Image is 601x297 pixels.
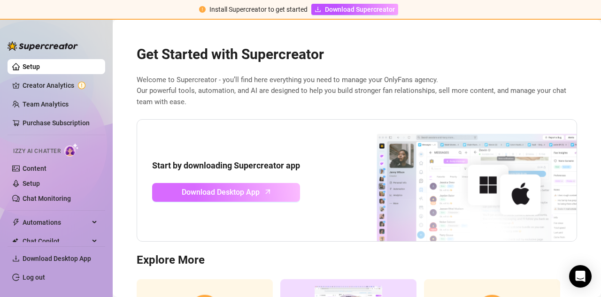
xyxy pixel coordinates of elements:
[262,186,273,197] span: arrow-up
[315,6,321,13] span: download
[182,186,260,198] span: Download Desktop App
[23,78,98,93] a: Creator Analytics exclamation-circle
[12,219,20,226] span: thunderbolt
[137,253,577,268] h3: Explore More
[23,100,69,108] a: Team Analytics
[137,75,577,108] span: Welcome to Supercreator - you’ll find here everything you need to manage your OnlyFans agency. Ou...
[23,234,89,249] span: Chat Copilot
[23,255,91,262] span: Download Desktop App
[137,46,577,63] h2: Get Started with Supercreator
[8,41,78,51] img: logo-BBDzfeDw.svg
[23,274,45,281] a: Log out
[23,180,40,187] a: Setup
[23,63,40,70] a: Setup
[199,6,206,13] span: exclamation-circle
[325,4,395,15] span: Download Supercreator
[23,215,89,230] span: Automations
[152,160,300,170] strong: Start by downloading Supercreator app
[12,255,20,262] span: download
[23,115,98,130] a: Purchase Subscription
[12,238,18,244] img: Chat Copilot
[152,183,300,202] a: Download Desktop Apparrow-up
[569,265,592,288] div: Open Intercom Messenger
[13,147,61,156] span: Izzy AI Chatter
[209,6,308,13] span: Install Supercreator to get started
[23,165,46,172] a: Content
[311,4,398,15] a: Download Supercreator
[23,195,71,202] a: Chat Monitoring
[64,143,79,157] img: AI Chatter
[342,120,577,242] img: download app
